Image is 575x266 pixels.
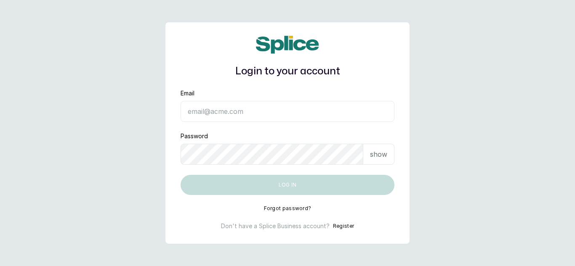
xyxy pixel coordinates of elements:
p: show [370,149,387,159]
label: Password [181,132,208,140]
p: Don't have a Splice Business account? [221,222,330,230]
input: email@acme.com [181,101,394,122]
button: Forgot password? [264,205,311,212]
label: Email [181,89,194,97]
h1: Login to your account [181,64,394,79]
button: Register [333,222,354,230]
button: Log in [181,175,394,195]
